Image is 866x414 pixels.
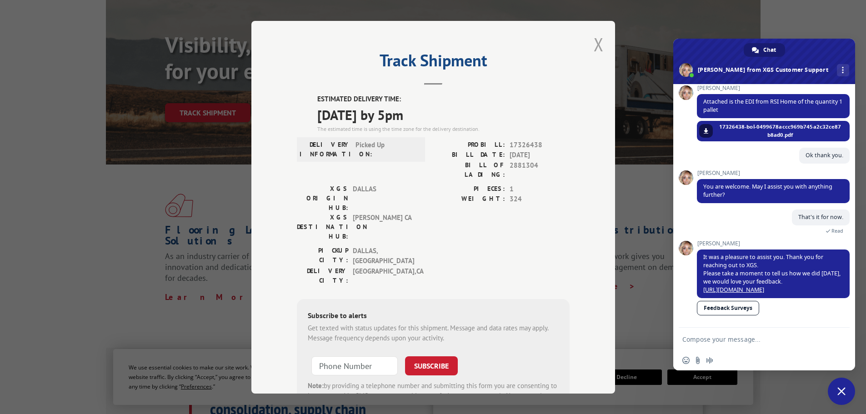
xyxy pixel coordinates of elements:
[317,125,570,133] div: The estimated time is using the time zone for the delivery destination.
[744,43,785,57] div: Chat
[682,335,826,344] textarea: Compose your message...
[717,123,843,139] span: 17326438-bol-0499678accc969b745a2c32ce87b8ad0.pdf
[697,301,759,315] a: Feedback Surveys
[703,98,842,114] span: Attached is the EDI from RSI Home of the quantity 1 pallet
[308,309,559,323] div: Subscribe to alerts
[831,228,843,234] span: Read
[837,64,849,76] div: More channels
[510,184,570,194] span: 1
[308,380,559,411] div: by providing a telephone number and submitting this form you are consenting to be contacted by SM...
[405,356,458,375] button: SUBSCRIBE
[433,160,505,179] label: BILL OF LADING:
[697,85,850,91] span: [PERSON_NAME]
[433,184,505,194] label: PIECES:
[297,212,348,241] label: XGS DESTINATION HUB:
[510,194,570,205] span: 324
[311,356,398,375] input: Phone Number
[297,184,348,212] label: XGS ORIGIN HUB:
[697,170,850,176] span: [PERSON_NAME]
[297,54,570,71] h2: Track Shipment
[706,357,713,364] span: Audio message
[594,32,604,56] button: Close modal
[355,140,417,159] span: Picked Up
[763,43,776,57] span: Chat
[317,104,570,125] span: [DATE] by 5pm
[798,213,843,221] span: That's it for now.
[300,140,351,159] label: DELIVERY INFORMATION:
[703,183,832,199] span: You are welcome. May I assist you with anything further?
[703,286,764,294] a: [URL][DOMAIN_NAME]
[510,150,570,160] span: [DATE]
[297,266,348,285] label: DELIVERY CITY:
[510,140,570,150] span: 17326438
[703,253,841,294] span: It was a pleasure to assist you. Thank you for reaching out to XGS. Please take a moment to tell ...
[297,245,348,266] label: PICKUP CITY:
[353,212,414,241] span: [PERSON_NAME] CA
[308,381,324,389] strong: Note:
[353,184,414,212] span: DALLAS
[308,323,559,343] div: Get texted with status updates for this shipment. Message and data rates may apply. Message frequ...
[433,140,505,150] label: PROBILL:
[317,94,570,105] label: ESTIMATED DELIVERY TIME:
[510,160,570,179] span: 2881304
[353,266,414,285] span: [GEOGRAPHIC_DATA] , CA
[433,150,505,160] label: BILL DATE:
[828,378,855,405] div: Close chat
[694,357,701,364] span: Send a file
[682,357,690,364] span: Insert an emoji
[353,245,414,266] span: DALLAS , [GEOGRAPHIC_DATA]
[806,151,843,159] span: Ok thank you.
[433,194,505,205] label: WEIGHT:
[697,240,850,247] span: [PERSON_NAME]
